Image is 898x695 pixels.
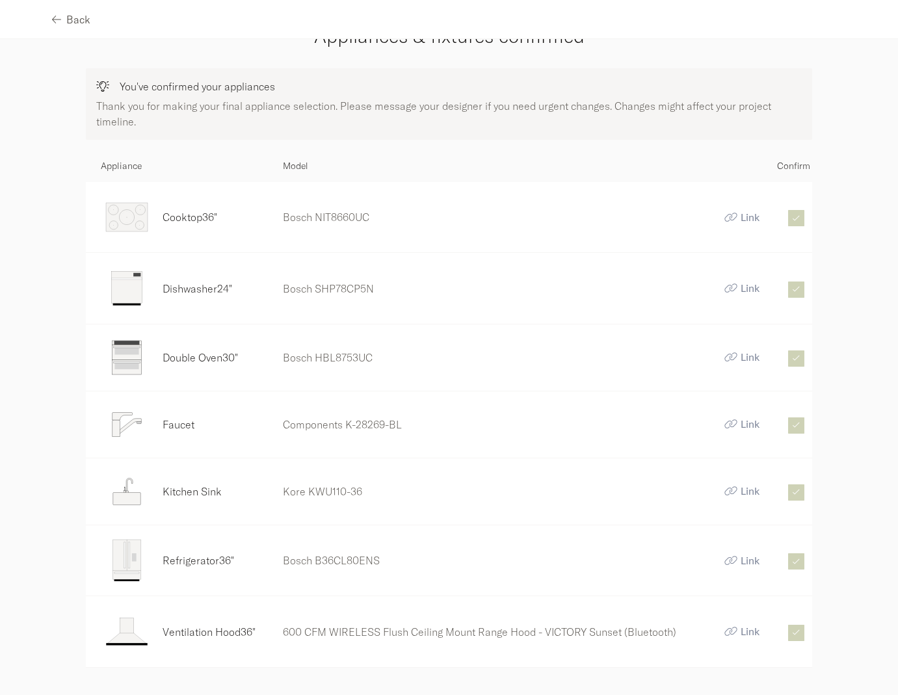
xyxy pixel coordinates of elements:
[101,332,153,384] img: media%2Fgeneric_appliance_doubleoven.svg
[283,553,708,568] p: Bosch B36CL80ENS
[163,553,234,568] p: Refrigerator 36"
[66,14,90,25] span: Back
[741,417,759,430] span: Link
[724,625,759,637] a: Link
[741,484,759,497] span: Link
[163,350,238,365] p: Double Oven 30"
[724,417,759,430] a: Link
[52,5,90,34] button: Back
[724,282,759,294] a: Link
[283,624,708,640] p: 600 CFM WIRELESS Flush Ceiling Mount Range Hood - VICTORY Sunset (Bluetooth)
[101,466,153,518] img: media%2Fgeneric_appliance_sink.svg
[741,211,759,223] span: Link
[163,281,232,296] p: Dishwasher 24"
[741,625,759,637] span: Link
[741,350,759,363] span: Link
[724,484,759,497] a: Link
[283,158,708,174] p: Model
[101,399,153,451] img: media%2Fgeneric_appliance_faucet.svg
[283,417,708,432] p: Components K-28269-BL
[724,211,759,223] a: Link
[101,603,153,659] img: media%2F03-extractor-94ba-0f14.svg
[283,281,708,296] p: Bosch SHP78CP5N
[101,260,153,316] img: media%2F02-dishwasher-a0e5-5402.svg
[741,554,759,566] span: Link
[776,158,812,174] p: Confirm
[163,624,256,640] p: Ventilation Hood 36"
[283,350,708,365] p: Bosch HBL8753UC
[101,532,153,588] img: media%2FRefrigerator-5c4d.svg
[101,189,153,245] img: media%2FCooktop-f29c.svg
[96,98,802,129] p: Thank you for making your final appliance selection. Please message your designer if you need urg...
[741,282,759,294] span: Link
[724,554,759,566] a: Link
[283,209,708,225] p: Bosch NIT8660UC
[101,158,269,174] p: Appliance
[163,209,217,225] p: Cooktop 36"
[163,484,222,499] p: Kitchen Sink
[96,79,802,94] p: You've confirmed your appliances
[283,484,708,499] p: Kore KWU110-36
[724,350,759,363] a: Link
[163,417,194,432] p: Faucet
